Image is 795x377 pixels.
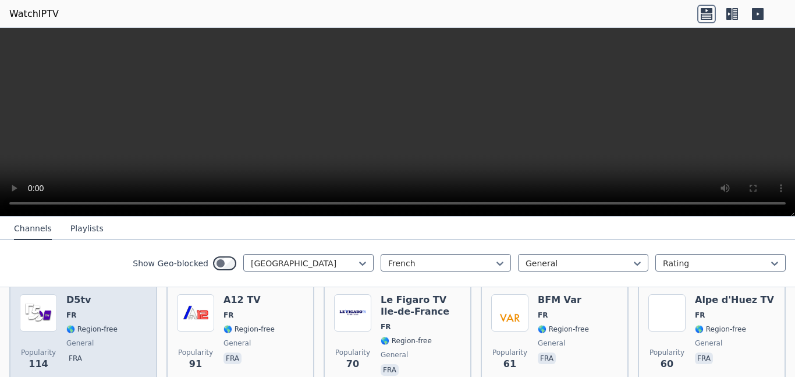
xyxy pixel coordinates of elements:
h6: Le Figaro TV Ile-de-France [381,294,461,318]
label: Show Geo-blocked [133,258,208,269]
span: Popularity [650,348,684,357]
span: 114 [29,357,48,371]
span: Popularity [21,348,56,357]
span: 🌎 Region-free [695,325,746,334]
img: D5tv [20,294,57,332]
p: fra [381,364,399,376]
img: Le Figaro TV Ile-de-France [334,294,371,332]
span: FR [538,311,548,320]
p: fra [66,353,84,364]
h6: A12 TV [223,294,275,306]
span: FR [695,311,705,320]
a: WatchIPTV [9,7,59,21]
button: Playlists [70,218,104,240]
span: Popularity [335,348,370,357]
img: Alpe d'Huez TV [648,294,686,332]
span: 61 [503,357,516,371]
span: FR [66,311,76,320]
p: fra [538,353,556,364]
span: general [695,339,722,348]
span: Popularity [178,348,213,357]
button: Channels [14,218,52,240]
span: 70 [346,357,359,371]
span: Popularity [492,348,527,357]
span: FR [223,311,233,320]
span: 🌎 Region-free [66,325,118,334]
span: 91 [189,357,202,371]
span: general [538,339,565,348]
span: general [381,350,408,360]
span: 🌎 Region-free [538,325,589,334]
span: FR [381,322,391,332]
span: general [66,339,94,348]
img: BFM Var [491,294,528,332]
p: fra [223,353,242,364]
p: fra [695,353,713,364]
span: 60 [661,357,673,371]
span: general [223,339,251,348]
img: A12 TV [177,294,214,332]
h6: Alpe d'Huez TV [695,294,774,306]
h6: D5tv [66,294,118,306]
span: 🌎 Region-free [223,325,275,334]
h6: BFM Var [538,294,589,306]
span: 🌎 Region-free [381,336,432,346]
